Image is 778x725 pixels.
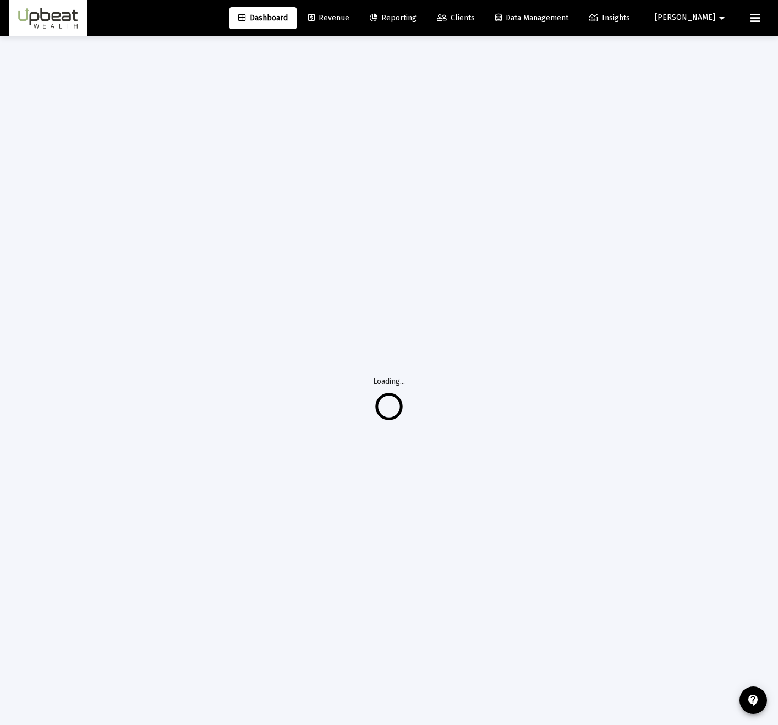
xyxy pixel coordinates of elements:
mat-icon: contact_support [747,694,760,707]
span: Insights [589,13,630,23]
span: Data Management [495,13,568,23]
span: [PERSON_NAME] [655,13,715,23]
a: Revenue [299,7,358,29]
span: Revenue [308,13,349,23]
a: Reporting [361,7,425,29]
mat-icon: arrow_drop_down [715,7,728,29]
a: Data Management [486,7,577,29]
span: Clients [437,13,475,23]
button: [PERSON_NAME] [642,7,742,29]
span: Dashboard [238,13,288,23]
a: Dashboard [229,7,297,29]
img: Dashboard [17,7,79,29]
a: Clients [428,7,484,29]
span: Reporting [370,13,417,23]
a: Insights [580,7,639,29]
